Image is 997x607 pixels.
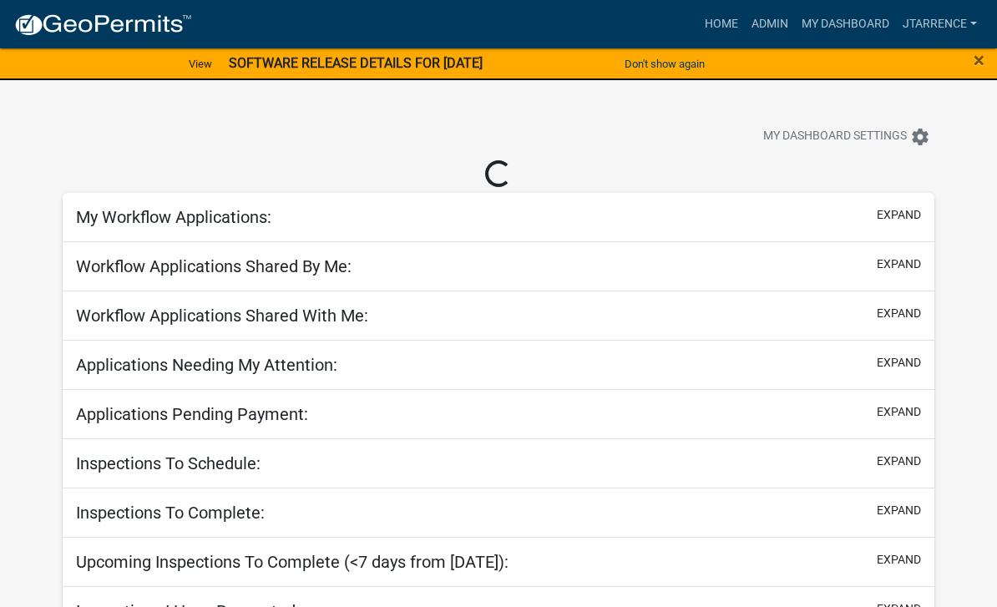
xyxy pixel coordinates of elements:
button: Close [974,50,984,70]
button: expand [877,255,921,273]
button: expand [877,453,921,470]
button: Don't show again [618,50,711,78]
span: My Dashboard Settings [763,127,907,147]
button: expand [877,206,921,224]
h5: Upcoming Inspections To Complete (<7 days from [DATE]): [76,552,509,572]
i: settings [910,127,930,147]
button: expand [877,551,921,569]
h5: Applications Pending Payment: [76,404,308,424]
a: My Dashboard [795,8,896,40]
a: jtarrence [896,8,984,40]
span: × [974,48,984,72]
h5: My Workflow Applications: [76,207,271,227]
button: expand [877,305,921,322]
a: View [182,50,219,78]
h5: Workflow Applications Shared With Me: [76,306,368,326]
button: expand [877,403,921,421]
h5: Workflow Applications Shared By Me: [76,256,352,276]
button: My Dashboard Settingssettings [750,120,944,153]
h5: Inspections To Schedule: [76,453,261,473]
strong: SOFTWARE RELEASE DETAILS FOR [DATE] [229,55,483,71]
button: expand [877,502,921,519]
button: expand [877,354,921,372]
a: Home [698,8,745,40]
a: Admin [745,8,795,40]
h5: Inspections To Complete: [76,503,265,523]
h5: Applications Needing My Attention: [76,355,337,375]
